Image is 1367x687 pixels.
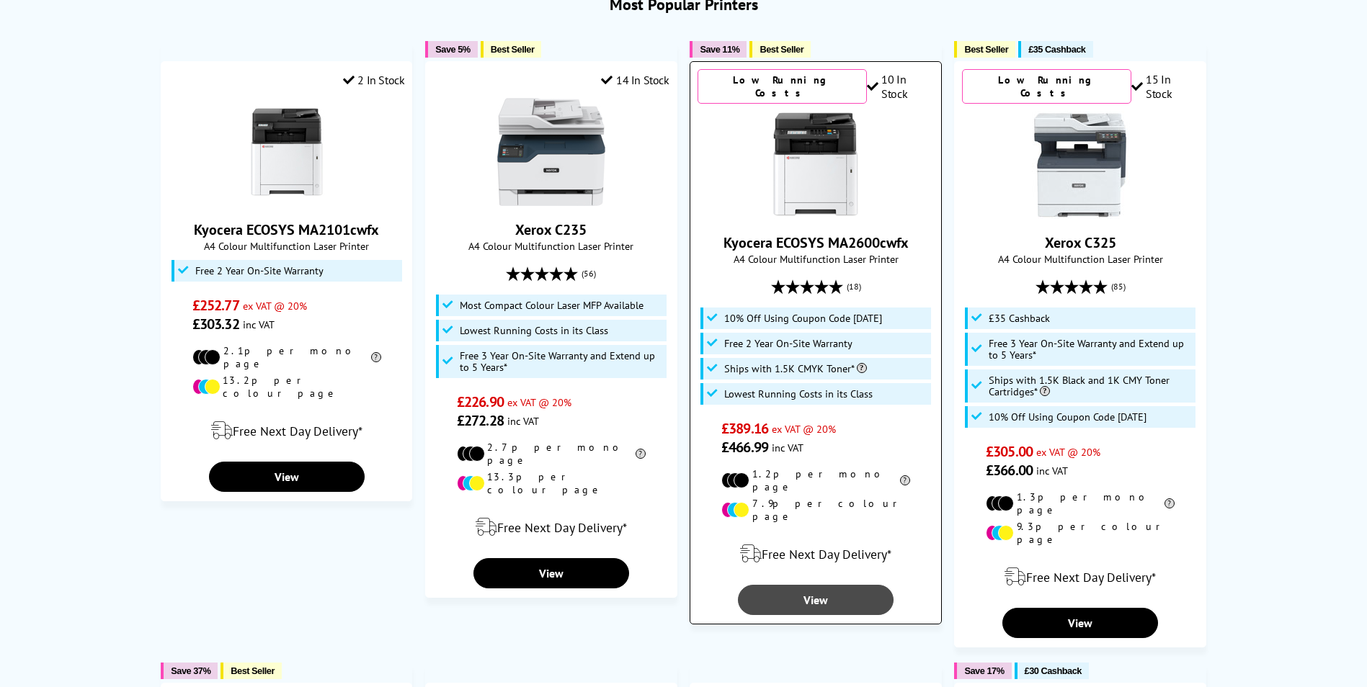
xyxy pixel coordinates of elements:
[989,338,1193,361] span: Free 3 Year On-Site Warranty and Extend up to 5 Years*
[457,441,646,467] li: 2.7p per mono page
[698,69,866,104] div: Low Running Costs
[194,220,379,239] a: Kyocera ECOSYS MA2101cwfx
[989,374,1193,398] span: Ships with 1.5K Black and 1K CMY Toner Cartridges*
[738,585,894,615] a: View
[721,497,910,523] li: 7.9p per colour page
[243,318,275,331] span: inc VAT
[989,411,1146,423] span: 10% Off Using Coupon Code [DATE]
[962,557,1198,597] div: modal_delivery
[460,350,664,373] span: Free 3 Year On-Site Warranty and Extend up to 5 Years*
[231,665,275,676] span: Best Seller
[954,41,1015,58] button: Best Seller
[749,41,811,58] button: Best Seller
[1025,665,1082,676] span: £30 Cashback
[772,422,836,436] span: ex VAT @ 20%
[1026,207,1134,222] a: Xerox C325
[962,69,1131,104] div: Low Running Costs
[161,663,218,679] button: Save 37%
[171,665,210,676] span: Save 37%
[954,663,1011,679] button: Save 17%
[457,470,646,496] li: 13.3p per colour page
[435,44,470,55] span: Save 5%
[721,438,768,457] span: £466.99
[343,73,405,87] div: 2 In Stock
[690,41,747,58] button: Save 11%
[192,315,239,333] span: £303.32
[698,252,933,266] span: A4 Colour Multifunction Laser Printer
[582,260,596,287] span: (56)
[1036,445,1100,459] span: ex VAT @ 20%
[243,299,307,313] span: ex VAT @ 20%
[772,441,803,454] span: inc VAT
[700,44,739,55] span: Save 11%
[724,313,882,324] span: 10% Off Using Coupon Code [DATE]
[1131,72,1198,101] div: 15 In Stock
[1045,233,1116,252] a: Xerox C325
[169,239,404,253] span: A4 Colour Multifunction Laser Printer
[964,665,1004,676] span: Save 17%
[491,44,535,55] span: Best Seller
[209,462,365,492] a: View
[192,344,381,370] li: 2.1p per mono page
[1028,44,1085,55] span: £35 Cashback
[1002,608,1158,638] a: View
[195,265,324,277] span: Free 2 Year On-Site Warranty
[473,558,629,588] a: View
[867,72,934,101] div: 10 In Stock
[460,300,644,311] span: Most Compact Colour Laser MFP Available
[989,313,1050,324] span: £35 Cashback
[1111,273,1126,300] span: (85)
[986,520,1175,546] li: 9.3p per colour page
[724,338,852,349] span: Free 2 Year On-Site Warranty
[698,534,933,574] div: modal_delivery
[986,461,1033,480] span: £366.00
[233,194,341,209] a: Kyocera ECOSYS MA2101cwfx
[433,239,669,253] span: A4 Colour Multifunction Laser Printer
[847,273,861,300] span: (18)
[986,442,1033,461] span: £305.00
[723,233,909,252] a: Kyocera ECOSYS MA2600cwfx
[964,44,1008,55] span: Best Seller
[192,296,239,315] span: £252.77
[1015,663,1089,679] button: £30 Cashback
[986,490,1175,516] li: 1.3p per mono page
[762,111,870,219] img: Kyocera ECOSYS MA2600cwfx
[762,207,870,222] a: Kyocera ECOSYS MA2600cwfx
[221,663,282,679] button: Best Seller
[515,220,587,239] a: Xerox C235
[601,73,669,87] div: 14 In Stock
[457,392,504,411] span: £226.90
[1026,111,1134,219] img: Xerox C325
[433,507,669,547] div: modal_delivery
[192,374,381,400] li: 13.2p per colour page
[425,41,477,58] button: Save 5%
[724,388,873,400] span: Lowest Running Costs in its Class
[481,41,542,58] button: Best Seller
[497,98,605,206] img: Xerox C235
[962,252,1198,266] span: A4 Colour Multifunction Laser Printer
[721,467,910,493] li: 1.2p per mono page
[233,98,341,206] img: Kyocera ECOSYS MA2101cwfx
[457,411,504,430] span: £272.28
[760,44,803,55] span: Best Seller
[724,363,867,374] span: Ships with 1.5K CMYK Toner*
[721,419,768,438] span: £389.16
[1036,464,1068,477] span: inc VAT
[507,395,571,409] span: ex VAT @ 20%
[497,194,605,209] a: Xerox C235
[507,414,539,428] span: inc VAT
[169,410,404,451] div: modal_delivery
[1018,41,1092,58] button: £35 Cashback
[460,325,608,336] span: Lowest Running Costs in its Class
